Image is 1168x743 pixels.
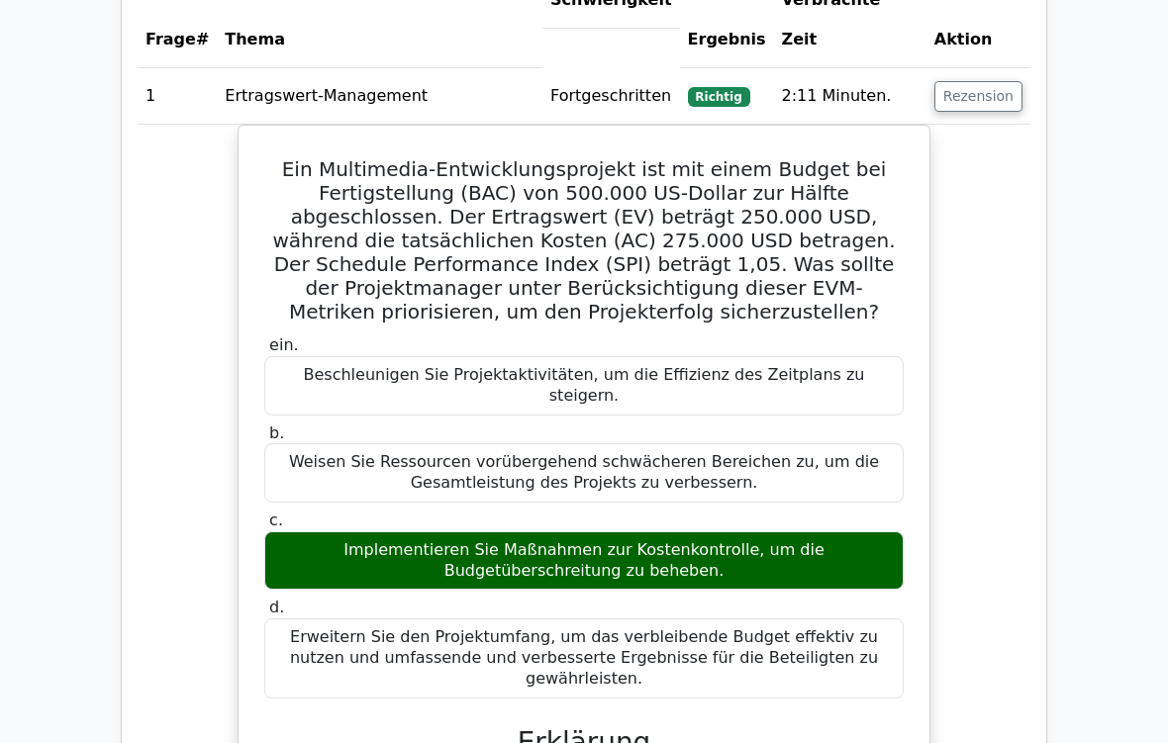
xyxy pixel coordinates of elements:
span: ein. [269,335,299,354]
td: Ertragswert-Management [217,68,542,125]
div: Erweitern Sie den Projektumfang, um das verbleibende Budget effektiv zu nutzen und umfassende und... [264,618,904,697]
td: 2:11 Minuten. [774,68,926,125]
td: 1 [138,68,217,125]
span: b. [269,423,284,442]
div: Implementieren Sie Maßnahmen zur Kostenkontrolle, um die Budgetüberschreitung zu beheben. [264,531,904,591]
h5: Ein Multimedia-Entwicklungsprojekt ist mit einem Budget bei Fertigstellung (BAC) von 500.000 US-D... [262,157,906,324]
div: Beschleunigen Sie Projektaktivitäten, um die Effizienz des Zeitplans zu steigern. [264,356,904,416]
span: Frage [146,30,196,48]
span: c. [269,511,283,529]
div: Weisen Sie Ressourcen vorübergehend schwächeren Bereichen zu, um die Gesamtleistung des Projekts ... [264,443,904,503]
span: d. [269,598,284,616]
span: Richtig [688,87,750,107]
button: Rezension [934,81,1022,112]
td: Fortgeschritten [542,68,680,125]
